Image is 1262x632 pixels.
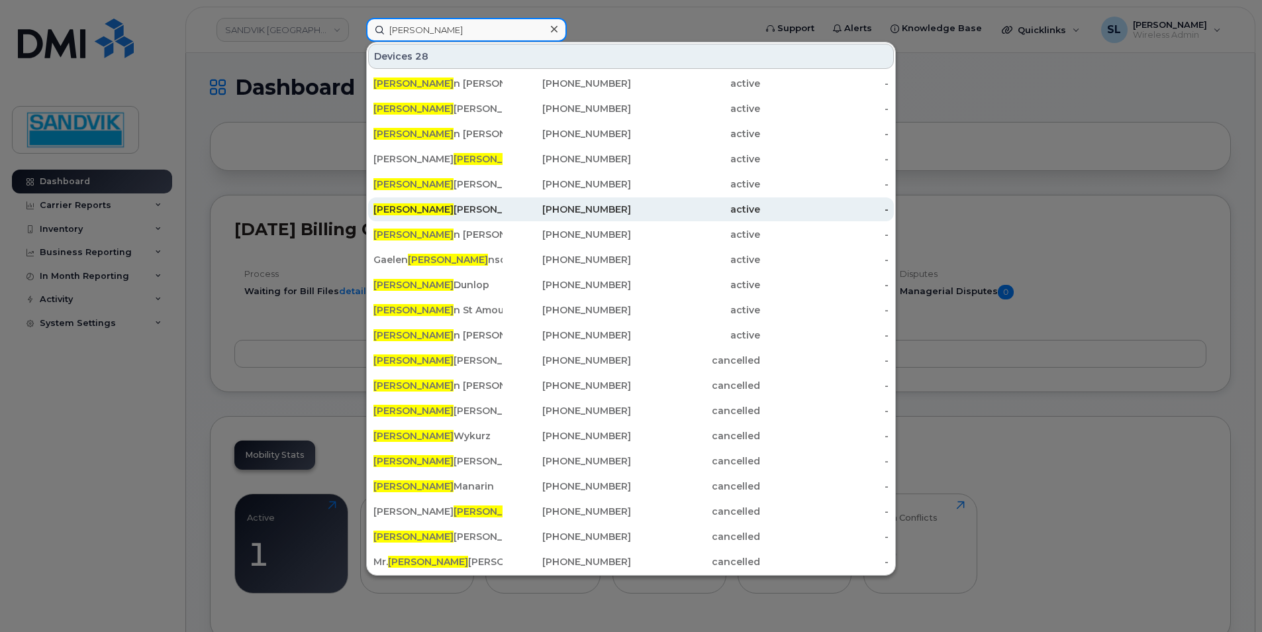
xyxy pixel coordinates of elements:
div: [PHONE_NUMBER] [503,228,632,241]
div: n St Amour [373,303,503,317]
a: [PERSON_NAME]n [PERSON_NAME][PHONE_NUMBER]active- [368,72,894,95]
div: n [PERSON_NAME] [373,77,503,90]
div: active [631,228,760,241]
div: - [760,303,889,317]
span: [PERSON_NAME] [373,455,454,467]
span: [PERSON_NAME] [373,304,454,316]
a: [PERSON_NAME]n [PERSON_NAME][PHONE_NUMBER]active- [368,323,894,347]
a: [PERSON_NAME][PERSON_NAME] Helix[PHONE_NUMBER]cancelled- [368,449,894,473]
a: Mr.[PERSON_NAME][PERSON_NAME][PHONE_NUMBER]cancelled- [368,550,894,574]
div: [PERSON_NAME] [373,530,503,543]
div: - [760,228,889,241]
div: Devices [368,44,894,69]
div: Mr. [PERSON_NAME] [373,555,503,568]
div: [PERSON_NAME] [373,178,503,191]
a: [PERSON_NAME]n [PERSON_NAME][PHONE_NUMBER]active- [368,122,894,146]
div: - [760,253,889,266]
span: [PERSON_NAME] [373,380,454,392]
div: active [631,77,760,90]
a: [PERSON_NAME][PERSON_NAME][PHONE_NUMBER]cancelled- [368,348,894,372]
div: [PHONE_NUMBER] [503,329,632,342]
div: Manarin [373,480,503,493]
span: [PERSON_NAME] [373,354,454,366]
div: cancelled [631,530,760,543]
a: [PERSON_NAME]n St Amour[PHONE_NUMBER]active- [368,298,894,322]
span: [PERSON_NAME] [454,505,534,517]
div: [PHONE_NUMBER] [503,379,632,392]
div: - [760,329,889,342]
div: cancelled [631,480,760,493]
div: cancelled [631,429,760,443]
div: - [760,203,889,216]
div: - [760,480,889,493]
div: - [760,178,889,191]
div: Dunlop [373,278,503,291]
div: n [PERSON_NAME] [373,228,503,241]
div: - [760,278,889,291]
div: - [760,127,889,140]
div: [PHONE_NUMBER] [503,354,632,367]
a: [PERSON_NAME][PERSON_NAME][PHONE_NUMBER]active- [368,172,894,196]
div: - [760,454,889,468]
div: active [631,102,760,115]
div: - [760,354,889,367]
div: [PERSON_NAME] [373,102,503,115]
a: [PERSON_NAME][PERSON_NAME][PHONE_NUMBER]cancelled- [368,525,894,549]
span: [PERSON_NAME] [373,430,454,442]
div: - [760,152,889,166]
div: Wykurz [373,429,503,443]
div: active [631,203,760,216]
span: [PERSON_NAME] [373,103,454,115]
div: active [631,278,760,291]
div: - [760,77,889,90]
a: Gaelen[PERSON_NAME]nson[PHONE_NUMBER]active- [368,248,894,272]
div: n [PERSON_NAME] [373,329,503,342]
div: [PHONE_NUMBER] [503,505,632,518]
div: - [760,404,889,417]
span: [PERSON_NAME] [373,78,454,89]
div: [PHONE_NUMBER] [503,77,632,90]
div: n [PERSON_NAME] [373,379,503,392]
div: [PHONE_NUMBER] [503,303,632,317]
div: [PHONE_NUMBER] [503,480,632,493]
div: [PHONE_NUMBER] [503,530,632,543]
span: [PERSON_NAME] [454,153,534,165]
div: n [PERSON_NAME] [373,127,503,140]
div: [PHONE_NUMBER] [503,152,632,166]
span: [PERSON_NAME] [408,254,488,266]
a: [PERSON_NAME][PERSON_NAME][PHONE_NUMBER]active- [368,97,894,121]
div: [PHONE_NUMBER] [503,404,632,417]
div: [PHONE_NUMBER] [503,253,632,266]
div: [PERSON_NAME] [373,203,503,216]
div: cancelled [631,555,760,568]
a: [PERSON_NAME]Dunlop[PHONE_NUMBER]active- [368,273,894,297]
div: - [760,102,889,115]
div: [PERSON_NAME] Helix [373,454,503,468]
div: [PERSON_NAME] [373,404,503,417]
div: cancelled [631,404,760,417]
div: [PHONE_NUMBER] [503,555,632,568]
a: [PERSON_NAME]Wykurz[PHONE_NUMBER]cancelled- [368,424,894,448]
div: cancelled [631,354,760,367]
span: 28 [415,50,428,63]
span: [PERSON_NAME] [373,405,454,417]
a: [PERSON_NAME]n [PERSON_NAME][PHONE_NUMBER]active- [368,223,894,246]
div: [PERSON_NAME] nson [373,152,503,166]
a: [PERSON_NAME]Manarin[PHONE_NUMBER]cancelled- [368,474,894,498]
span: [PERSON_NAME] [373,178,454,190]
div: cancelled [631,379,760,392]
div: [PHONE_NUMBER] [503,203,632,216]
div: cancelled [631,454,760,468]
a: [PERSON_NAME][PERSON_NAME]nson[PHONE_NUMBER]active- [368,147,894,171]
span: [PERSON_NAME] [373,229,454,240]
a: [PERSON_NAME][PERSON_NAME][PHONE_NUMBER]cancelled- [368,399,894,423]
div: active [631,303,760,317]
div: [PHONE_NUMBER] [503,102,632,115]
div: - [760,505,889,518]
span: [PERSON_NAME] [373,203,454,215]
div: [PHONE_NUMBER] [503,127,632,140]
div: [PHONE_NUMBER] [503,429,632,443]
div: active [631,127,760,140]
a: [PERSON_NAME][PERSON_NAME][PHONE_NUMBER]active- [368,197,894,221]
div: Gaelen nson [373,253,503,266]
